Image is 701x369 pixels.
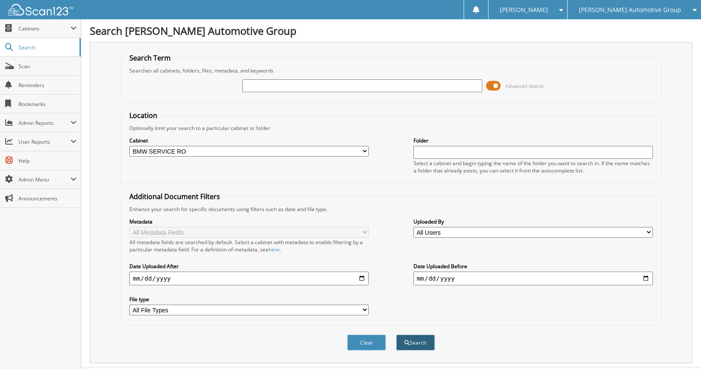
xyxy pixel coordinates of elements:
legend: Additional Document Filters [125,192,224,201]
button: Clear [347,335,386,351]
legend: Search Term [125,53,175,63]
iframe: Chat Widget [658,328,701,369]
h1: Search [PERSON_NAME] Automotive Group [90,24,692,38]
span: Admin Menu [18,176,70,183]
div: All metadata fields are searched by default. Select a cabinet with metadata to enable filtering b... [129,239,369,253]
span: Admin Reports [18,119,70,127]
img: scan123-logo-white.svg [9,4,73,15]
a: here [269,246,280,253]
label: Folder [413,137,653,144]
div: Select a cabinet and begin typing the name of the folder you want to search in. If the name match... [413,160,653,174]
span: Bookmarks [18,100,77,108]
span: Advanced Search [506,83,544,89]
span: Announcements [18,195,77,202]
span: Search [18,44,75,51]
span: Reminders [18,82,77,89]
div: Optionally limit your search to a particular cabinet or folder [125,124,657,132]
span: [PERSON_NAME] Automotive Group [579,7,682,12]
label: Date Uploaded After [129,263,369,270]
input: end [413,272,653,285]
label: Date Uploaded Before [413,263,653,270]
label: File type [129,296,369,303]
span: Scan [18,63,77,70]
input: start [129,272,369,285]
span: Help [18,157,77,164]
label: Metadata [129,218,369,225]
legend: Location [125,111,162,120]
label: Uploaded By [413,218,653,225]
label: Cabinet [129,137,369,144]
span: [PERSON_NAME] [500,7,548,12]
span: User Reports [18,138,70,145]
div: Enhance your search for specific documents using filters such as date and file type. [125,206,657,213]
span: Cabinets [18,25,70,32]
div: Searches all cabinets, folders, files, metadata, and keywords [125,67,657,74]
button: Search [396,335,435,351]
